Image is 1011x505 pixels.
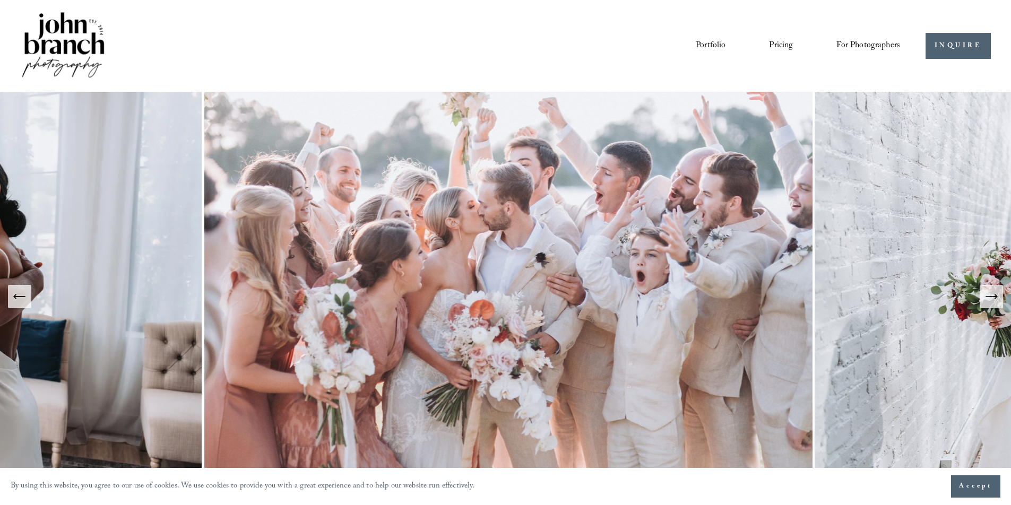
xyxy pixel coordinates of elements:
[202,92,815,501] img: A wedding party celebrating outdoors, featuring a bride and groom kissing amidst cheering bridesm...
[20,10,106,82] img: John Branch IV Photography
[980,285,1003,308] button: Next Slide
[926,33,991,59] a: INQUIRE
[696,37,725,55] a: Portfolio
[959,481,992,492] span: Accept
[11,479,475,494] p: By using this website, you agree to our use of cookies. We use cookies to provide you with a grea...
[836,37,900,55] a: folder dropdown
[951,475,1000,498] button: Accept
[836,38,900,54] span: For Photographers
[769,37,793,55] a: Pricing
[8,285,31,308] button: Previous Slide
